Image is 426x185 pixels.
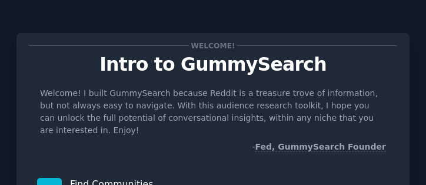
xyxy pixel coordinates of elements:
[255,142,386,152] a: Fed, GummySearch Founder
[252,141,386,153] div: -
[40,87,386,137] p: Welcome! I built GummySearch because Reddit is a treasure trove of information, but not always ea...
[29,54,397,75] p: Intro to GummySearch
[189,39,237,52] span: Welcome!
